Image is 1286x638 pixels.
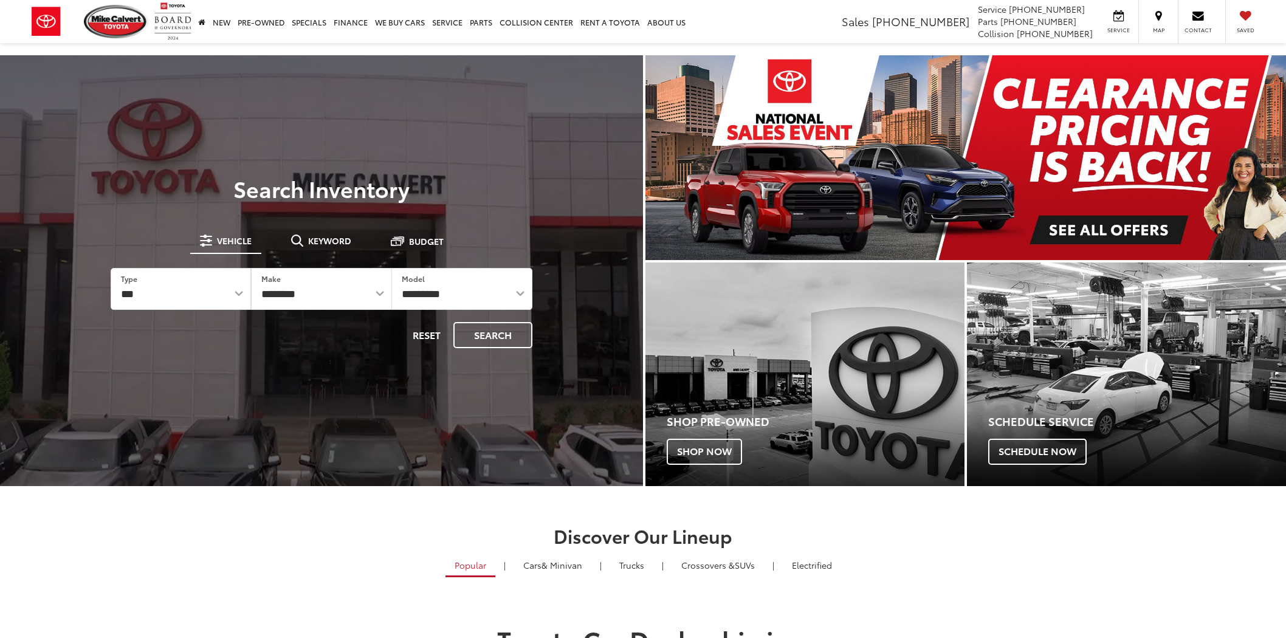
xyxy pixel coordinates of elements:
[308,236,351,245] span: Keyword
[501,559,509,571] li: |
[409,237,444,245] span: Budget
[978,27,1014,39] span: Collision
[1105,26,1132,34] span: Service
[402,273,425,284] label: Model
[645,262,964,486] a: Shop Pre-Owned Shop Now
[667,439,742,464] span: Shop Now
[1185,26,1212,34] span: Contact
[988,439,1087,464] span: Schedule Now
[542,559,582,571] span: & Minivan
[681,559,735,571] span: Crossovers &
[1009,3,1085,15] span: [PHONE_NUMBER]
[121,273,137,284] label: Type
[445,555,495,577] a: Popular
[967,262,1286,486] a: Schedule Service Schedule Now
[610,555,653,575] a: Trucks
[842,13,869,29] span: Sales
[872,13,969,29] span: [PHONE_NUMBER]
[261,273,281,284] label: Make
[672,555,764,575] a: SUVs
[645,55,1286,260] div: carousel slide number 1 of 1
[645,55,1286,260] section: Carousel section with vehicle pictures - may contain disclaimers.
[978,3,1006,15] span: Service
[769,559,777,571] li: |
[402,322,451,348] button: Reset
[84,5,148,38] img: Mike Calvert Toyota
[597,559,605,571] li: |
[645,262,964,486] div: Toyota
[514,555,591,575] a: Cars
[453,322,532,348] button: Search
[645,55,1286,260] img: Clearance Pricing Is Back
[967,262,1286,486] div: Toyota
[1145,26,1172,34] span: Map
[1017,27,1093,39] span: [PHONE_NUMBER]
[1232,26,1259,34] span: Saved
[51,176,592,201] h3: Search Inventory
[988,416,1286,428] h4: Schedule Service
[783,555,841,575] a: Electrified
[659,559,667,571] li: |
[1000,15,1076,27] span: [PHONE_NUMBER]
[215,526,1071,546] h2: Discover Our Lineup
[978,15,998,27] span: Parts
[667,416,964,428] h4: Shop Pre-Owned
[217,236,252,245] span: Vehicle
